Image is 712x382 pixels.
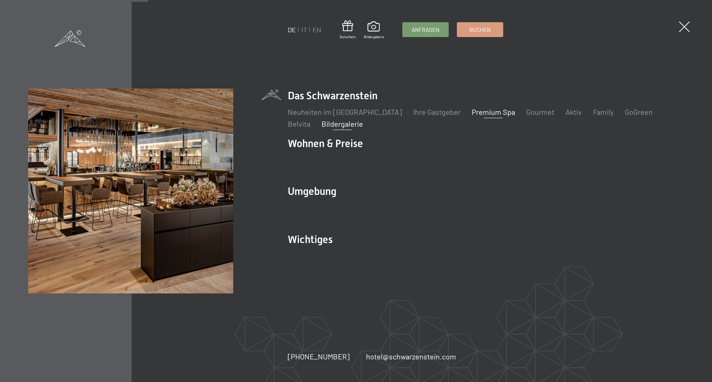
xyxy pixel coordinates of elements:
a: Gourmet [526,107,554,116]
a: Neuheiten im [GEOGRAPHIC_DATA] [288,107,402,116]
a: hotel@schwarzenstein.com [366,351,456,362]
img: Bildergalerie [29,89,234,293]
a: Ihre Gastgeber [413,107,461,116]
a: GoGreen [625,107,653,116]
a: [PHONE_NUMBER] [288,351,350,362]
a: DE [288,26,296,34]
a: Gutschein [340,20,356,39]
a: Premium Spa [472,107,515,116]
span: [PHONE_NUMBER] [288,352,350,361]
a: Belvita [288,119,310,128]
a: EN [313,26,321,34]
span: Anfragen [412,26,439,34]
span: Bildergalerie [364,34,384,39]
span: Buchen [469,26,491,34]
a: Aktiv [566,107,582,116]
a: Buchen [457,23,503,37]
a: Anfragen [403,23,448,37]
a: Bildergalerie [322,119,363,128]
a: Bildergalerie [364,21,384,39]
a: Family [593,107,614,116]
span: Gutschein [340,34,356,39]
a: IT [301,26,307,34]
